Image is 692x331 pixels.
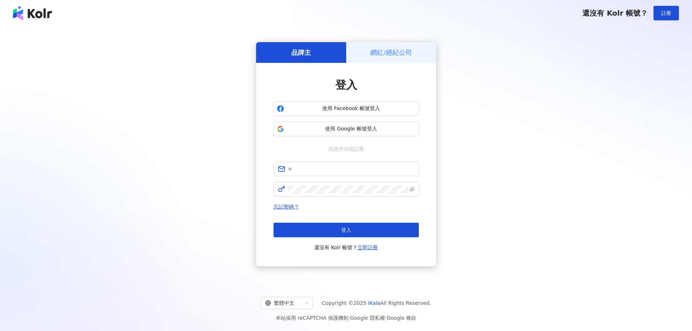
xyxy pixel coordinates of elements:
[661,10,671,16] span: 註冊
[265,297,302,309] div: 繁體中文
[385,315,387,321] span: |
[314,243,378,252] span: 還沒有 Kolr 帳號？
[348,315,350,321] span: |
[409,187,414,192] span: eye-invisible
[368,300,380,306] a: iKala
[274,101,419,116] button: 使用 Facebook 帳號登入
[287,125,416,133] span: 使用 Google 帳號登入
[276,314,416,322] span: 本站採用 reCAPTCHA 保護機制
[335,78,357,91] span: 登入
[291,48,311,57] h5: 品牌主
[274,204,299,210] a: 忘記密碼？
[357,245,378,250] a: 立即註冊
[323,145,369,153] span: 或使用信箱註冊
[274,122,419,136] button: 使用 Google 帳號登入
[13,6,52,20] img: logo
[350,315,385,321] a: Google 隱私權
[387,315,416,321] a: Google 條款
[653,6,679,20] button: 註冊
[322,299,431,307] span: Copyright © 2025 All Rights Reserved.
[370,48,412,57] h5: 網紅/經紀公司
[274,223,419,237] button: 登入
[287,105,416,112] span: 使用 Facebook 帳號登入
[341,227,351,233] span: 登入
[582,9,648,17] span: 還沒有 Kolr 帳號？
